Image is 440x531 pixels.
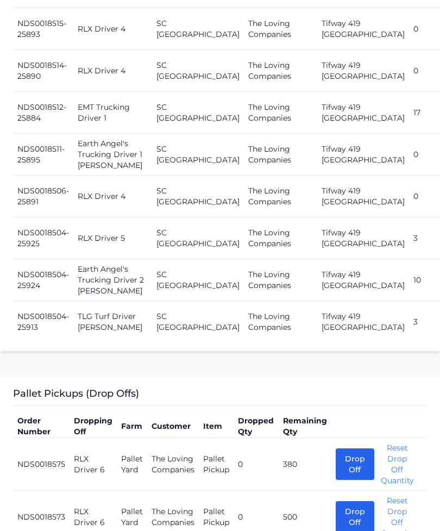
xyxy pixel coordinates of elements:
[13,9,73,51] td: NDS0018515-25893
[13,260,73,302] td: NDS0018504-25924
[73,9,152,51] td: RLX Driver 4
[13,134,73,176] td: NDS0018511-25895
[73,302,152,343] td: TLG Turf Driver [PERSON_NAME]
[73,260,152,302] td: Earth Angel's Trucking Driver 2 [PERSON_NAME]
[73,218,152,260] td: RLX Driver 5
[13,176,73,218] td: NDS0018506-25891
[152,176,244,218] td: SC [GEOGRAPHIC_DATA]
[317,176,409,218] td: Tifway 419 [GEOGRAPHIC_DATA]
[199,415,234,439] th: Item
[13,302,73,343] td: NDS0018504-25913
[317,51,409,92] td: Tifway 419 [GEOGRAPHIC_DATA]
[73,134,152,176] td: Earth Angel's Trucking Driver 1 [PERSON_NAME]
[244,92,317,134] td: The Loving Companies
[147,415,199,439] th: Customer
[70,439,117,491] td: RLX Driver 6
[152,92,244,134] td: SC [GEOGRAPHIC_DATA]
[13,415,70,439] th: Order Number
[13,51,73,92] td: NDS0018514-25890
[152,9,244,51] td: SC [GEOGRAPHIC_DATA]
[317,260,409,302] td: Tifway 419 [GEOGRAPHIC_DATA]
[147,439,199,491] td: The Loving Companies
[152,134,244,176] td: SC [GEOGRAPHIC_DATA]
[244,51,317,92] td: The Loving Companies
[317,134,409,176] td: Tifway 419 [GEOGRAPHIC_DATA]
[244,176,317,218] td: The Loving Companies
[234,415,278,439] th: Dropped Qty
[13,92,73,134] td: NDS0018512-25884
[317,92,409,134] td: Tifway 419 [GEOGRAPHIC_DATA]
[317,218,409,260] td: Tifway 419 [GEOGRAPHIC_DATA]
[117,415,147,439] th: Farm
[279,439,331,491] td: 380
[152,218,244,260] td: SC [GEOGRAPHIC_DATA]
[117,439,147,491] td: Pallet Yard
[13,386,427,407] h3: Pallet Pickups (Drop Offs)
[244,302,317,343] td: The Loving Companies
[244,218,317,260] td: The Loving Companies
[152,302,244,343] td: SC [GEOGRAPHIC_DATA]
[199,439,234,491] td: Pallet Pickup
[73,92,152,134] td: EMT Trucking Driver 1
[279,415,331,439] th: Remaining Qty
[244,134,317,176] td: The Loving Companies
[152,260,244,302] td: SC [GEOGRAPHIC_DATA]
[244,260,317,302] td: The Loving Companies
[317,302,409,343] td: Tifway 419 [GEOGRAPHIC_DATA]
[13,439,70,491] td: NDS0018575
[73,51,152,92] td: RLX Driver 4
[234,439,278,491] td: 0
[70,415,117,439] th: Dropping Off
[244,9,317,51] td: The Loving Companies
[381,443,414,486] button: Reset Drop Off Quantity
[73,176,152,218] td: RLX Driver 4
[336,449,374,480] button: Drop Off
[317,9,409,51] td: Tifway 419 [GEOGRAPHIC_DATA]
[13,218,73,260] td: NDS0018504-25925
[152,51,244,92] td: SC [GEOGRAPHIC_DATA]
